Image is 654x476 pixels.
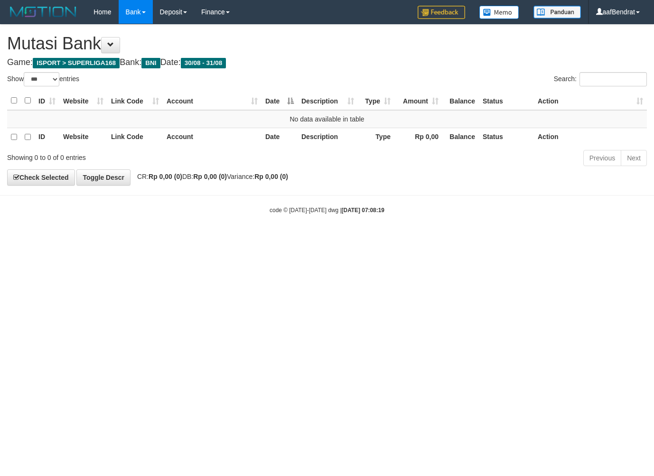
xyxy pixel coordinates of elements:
[59,92,107,110] th: Website: activate to sort column ascending
[7,149,265,162] div: Showing 0 to 0 of 0 entries
[254,173,288,180] strong: Rp 0,00 (0)
[533,6,581,19] img: panduan.png
[7,58,647,67] h4: Game: Bank: Date:
[132,173,288,180] span: CR: DB: Variance:
[163,92,262,110] th: Account: activate to sort column ascending
[418,6,465,19] img: Feedback.jpg
[163,128,262,146] th: Account
[149,173,182,180] strong: Rp 0,00 (0)
[479,6,519,19] img: Button%20Memo.svg
[442,128,479,146] th: Balance
[534,92,647,110] th: Action: activate to sort column ascending
[76,169,131,186] a: Toggle Descr
[534,128,647,146] th: Action
[35,92,59,110] th: ID: activate to sort column ascending
[298,92,358,110] th: Description: activate to sort column ascending
[479,128,534,146] th: Status
[107,92,163,110] th: Link Code: activate to sort column ascending
[262,128,298,146] th: Date
[7,72,79,86] label: Show entries
[181,58,226,68] span: 30/08 - 31/08
[7,34,647,53] h1: Mutasi Bank
[298,128,358,146] th: Description
[442,92,479,110] th: Balance
[358,128,394,146] th: Type
[583,150,621,166] a: Previous
[394,92,442,110] th: Amount: activate to sort column ascending
[193,173,227,180] strong: Rp 0,00 (0)
[33,58,120,68] span: ISPORT > SUPERLIGA168
[24,72,59,86] select: Showentries
[7,110,647,128] td: No data available in table
[7,169,75,186] a: Check Selected
[394,128,442,146] th: Rp 0,00
[342,207,384,214] strong: [DATE] 07:08:19
[479,92,534,110] th: Status
[141,58,160,68] span: BNI
[270,207,384,214] small: code © [DATE]-[DATE] dwg |
[262,92,298,110] th: Date: activate to sort column descending
[35,128,59,146] th: ID
[7,5,79,19] img: MOTION_logo.png
[59,128,107,146] th: Website
[621,150,647,166] a: Next
[554,72,647,86] label: Search:
[579,72,647,86] input: Search:
[358,92,394,110] th: Type: activate to sort column ascending
[107,128,163,146] th: Link Code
